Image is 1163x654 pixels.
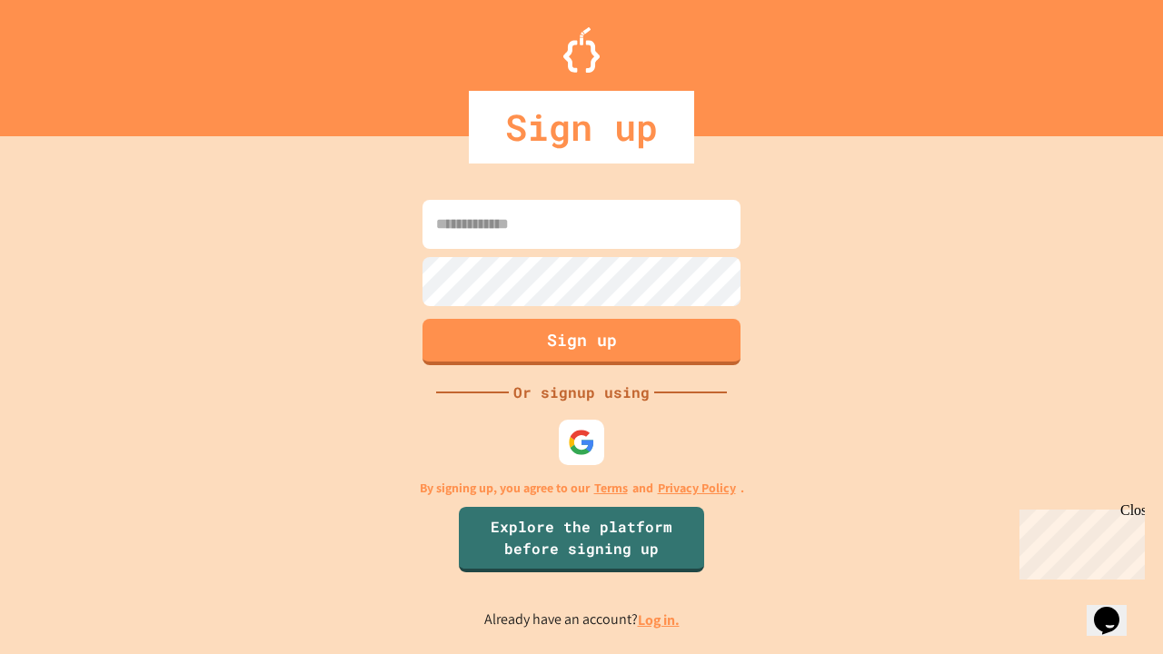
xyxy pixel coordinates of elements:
[568,429,595,456] img: google-icon.svg
[420,479,744,498] p: By signing up, you agree to our and .
[563,27,600,73] img: Logo.svg
[509,381,654,403] div: Or signup using
[594,479,628,498] a: Terms
[1012,502,1145,580] iframe: chat widget
[469,91,694,163] div: Sign up
[7,7,125,115] div: Chat with us now!Close
[1087,581,1145,636] iframe: chat widget
[422,319,741,365] button: Sign up
[658,479,736,498] a: Privacy Policy
[459,507,704,572] a: Explore the platform before signing up
[638,610,680,629] a: Log in.
[484,609,680,631] p: Already have an account?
